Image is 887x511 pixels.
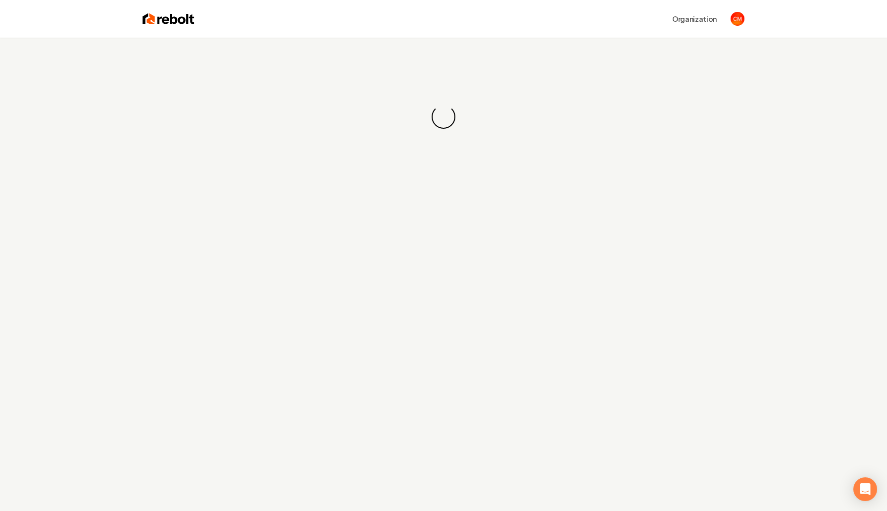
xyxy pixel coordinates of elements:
div: Loading [427,101,460,133]
img: Cindy Moran [731,12,744,26]
div: Open Intercom Messenger [853,477,877,501]
button: Open user button [731,12,744,26]
img: Rebolt Logo [143,12,195,26]
button: Organization [666,10,723,28]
